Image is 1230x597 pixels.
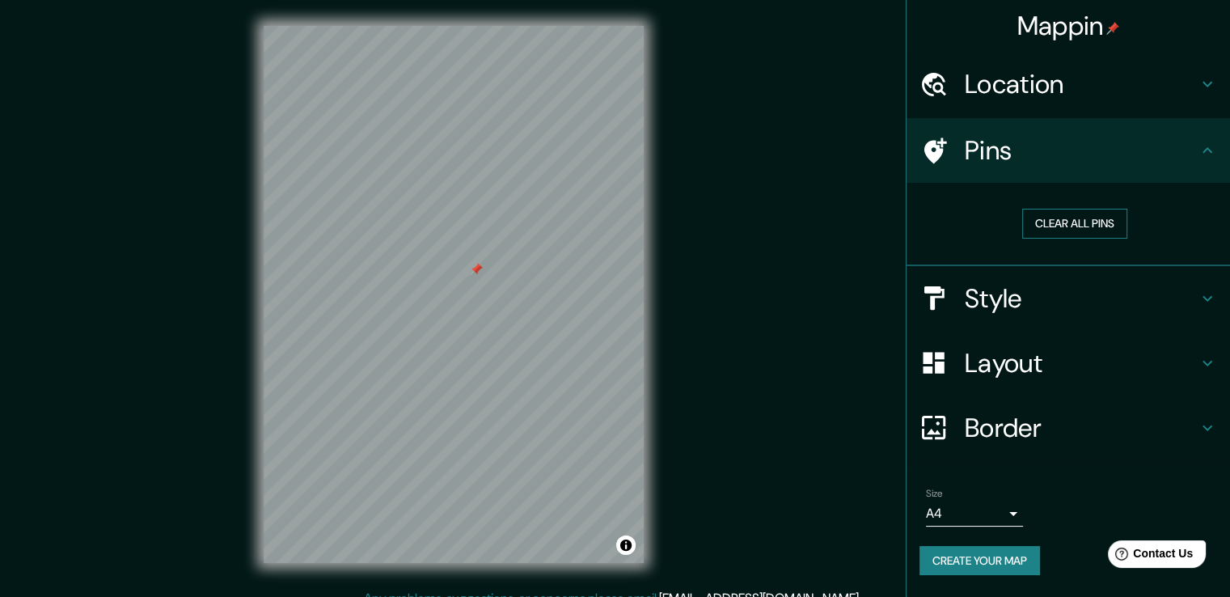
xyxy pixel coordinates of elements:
img: pin-icon.png [1106,22,1119,35]
button: Toggle attribution [616,536,636,555]
iframe: Help widget launcher [1086,534,1212,579]
h4: Mappin [1017,10,1120,42]
h4: Style [965,282,1198,315]
div: Pins [907,118,1230,183]
h4: Layout [965,347,1198,379]
button: Clear all pins [1022,209,1127,239]
canvas: Map [264,26,644,563]
div: Layout [907,331,1230,396]
h4: Border [965,412,1198,444]
div: Border [907,396,1230,460]
label: Size [926,486,943,500]
h4: Location [965,68,1198,100]
div: Location [907,52,1230,116]
div: A4 [926,501,1023,527]
button: Create your map [919,546,1040,576]
div: Style [907,266,1230,331]
h4: Pins [965,134,1198,167]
